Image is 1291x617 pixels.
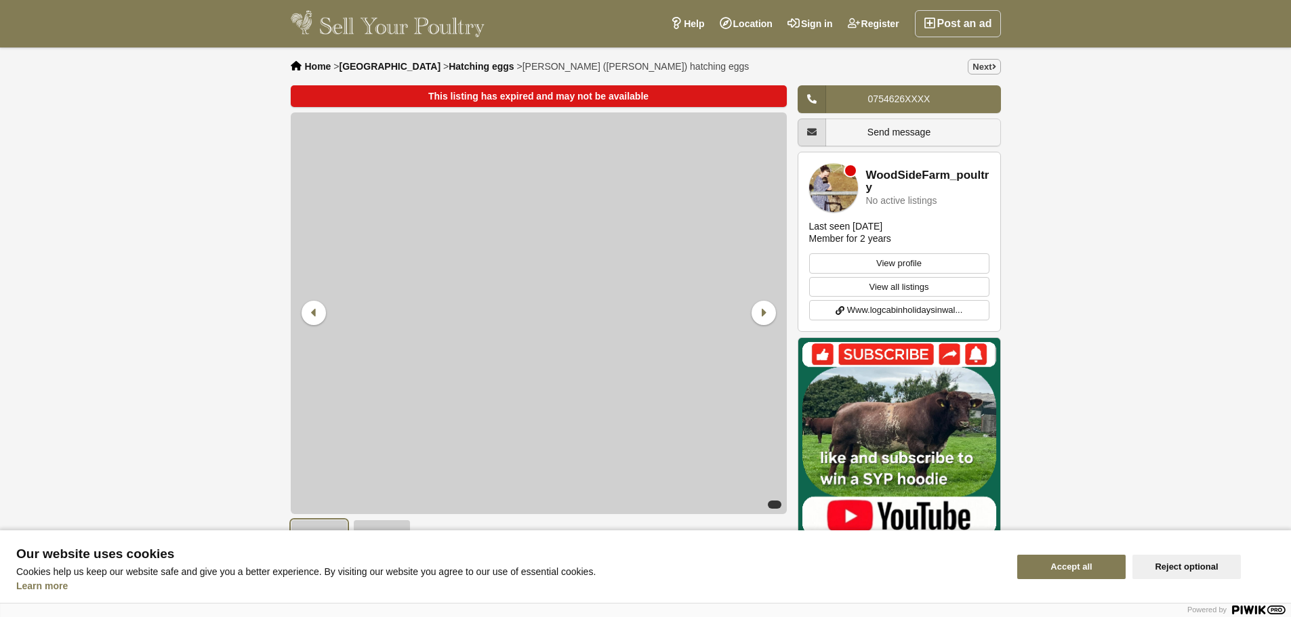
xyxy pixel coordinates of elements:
[1017,555,1126,579] button: Accept all
[867,127,930,137] span: Send message
[798,119,1001,146] a: Send message
[449,61,514,72] a: Hatching eggs
[522,61,750,72] span: [PERSON_NAME] ([PERSON_NAME]) hatching eggs
[443,61,514,72] li: >
[798,85,1001,113] a: 0754626XXXX
[1132,555,1241,579] button: Reject optional
[866,169,989,194] a: WoodSideFarm_poultry
[1187,605,1227,614] span: Powered by
[305,61,331,72] a: Home
[866,196,937,206] div: No active listings
[780,10,840,37] a: Sign in
[291,10,485,37] img: Sell Your Poultry
[840,10,907,37] a: Register
[291,85,787,107] div: This listing has expired and may not be available
[845,165,856,176] div: Member is offline
[291,519,348,568] img: RHEA (white Rhea) hatching eggs - 1
[353,519,411,568] img: RHEA (white Rhea) hatching eggs - 2
[809,232,891,244] div: Member for 2 years
[16,580,68,591] a: Learn more
[868,93,930,104] span: 0754626XXXX
[333,61,440,72] li: >
[339,61,440,72] a: [GEOGRAPHIC_DATA]
[968,59,1000,75] a: Next
[809,220,883,232] div: Last seen [DATE]
[798,337,1001,540] img: Mat Atkinson Farming YouTube Channel
[663,10,712,37] a: Help
[809,163,858,212] img: WoodSideFarm_poultry
[16,547,1001,561] span: Our website uses cookies
[16,566,1001,577] p: Cookies help us keep our website safe and give you a better experience. By visiting our website y...
[291,112,787,514] img: RHEA (white Rhea) hatching eggs - 1/2
[847,303,963,317] span: Www.logcabinholidaysinwal...
[712,10,780,37] a: Location
[915,10,1001,37] a: Post an ad
[517,61,750,72] li: >
[809,277,989,297] a: View all listings
[809,300,989,320] a: Www.logcabinholidaysinwal...
[809,253,989,274] a: View profile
